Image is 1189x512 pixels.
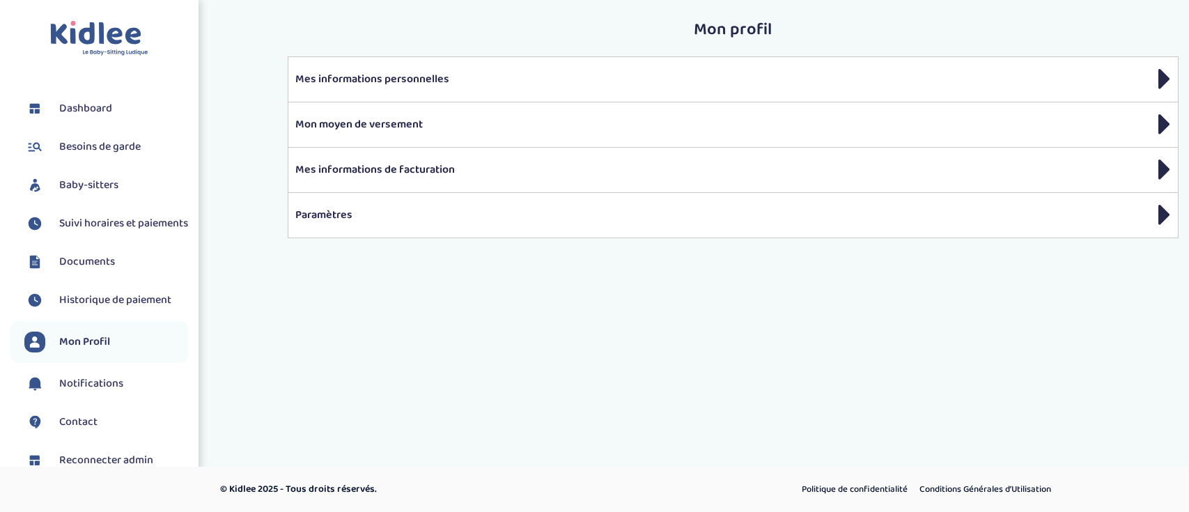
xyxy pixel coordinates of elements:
[24,137,188,157] a: Besoins de garde
[24,290,188,311] a: Historique de paiement
[295,162,1171,178] p: Mes informations de facturation
[59,177,118,194] span: Baby-sitters
[797,481,912,499] a: Politique de confidentialité
[24,332,188,352] a: Mon Profil
[24,251,188,272] a: Documents
[59,292,171,309] span: Historique de paiement
[59,452,153,469] span: Reconnecter admin
[295,116,1171,133] p: Mon moyen de versement
[24,98,45,119] img: dashboard.svg
[24,373,45,394] img: notification.svg
[50,21,148,56] img: logo.svg
[24,450,45,471] img: dashboard.svg
[59,254,115,270] span: Documents
[24,213,45,234] img: suivihoraire.svg
[915,481,1056,499] a: Conditions Générales d’Utilisation
[24,332,45,352] img: profil.svg
[59,414,98,430] span: Contact
[24,251,45,272] img: documents.svg
[24,175,45,196] img: babysitters.svg
[24,450,188,471] a: Reconnecter admin
[288,21,1179,39] h2: Mon profil
[295,207,1171,224] p: Paramètres
[24,137,45,157] img: besoin.svg
[24,412,45,433] img: contact.svg
[59,100,112,117] span: Dashboard
[24,290,45,311] img: suivihoraire.svg
[24,373,188,394] a: Notifications
[24,98,188,119] a: Dashboard
[24,412,188,433] a: Contact
[59,139,141,155] span: Besoins de garde
[59,375,123,392] span: Notifications
[220,482,654,497] p: © Kidlee 2025 - Tous droits réservés.
[59,334,110,350] span: Mon Profil
[24,175,188,196] a: Baby-sitters
[24,213,188,234] a: Suivi horaires et paiements
[59,215,188,232] span: Suivi horaires et paiements
[295,71,1171,88] p: Mes informations personnelles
